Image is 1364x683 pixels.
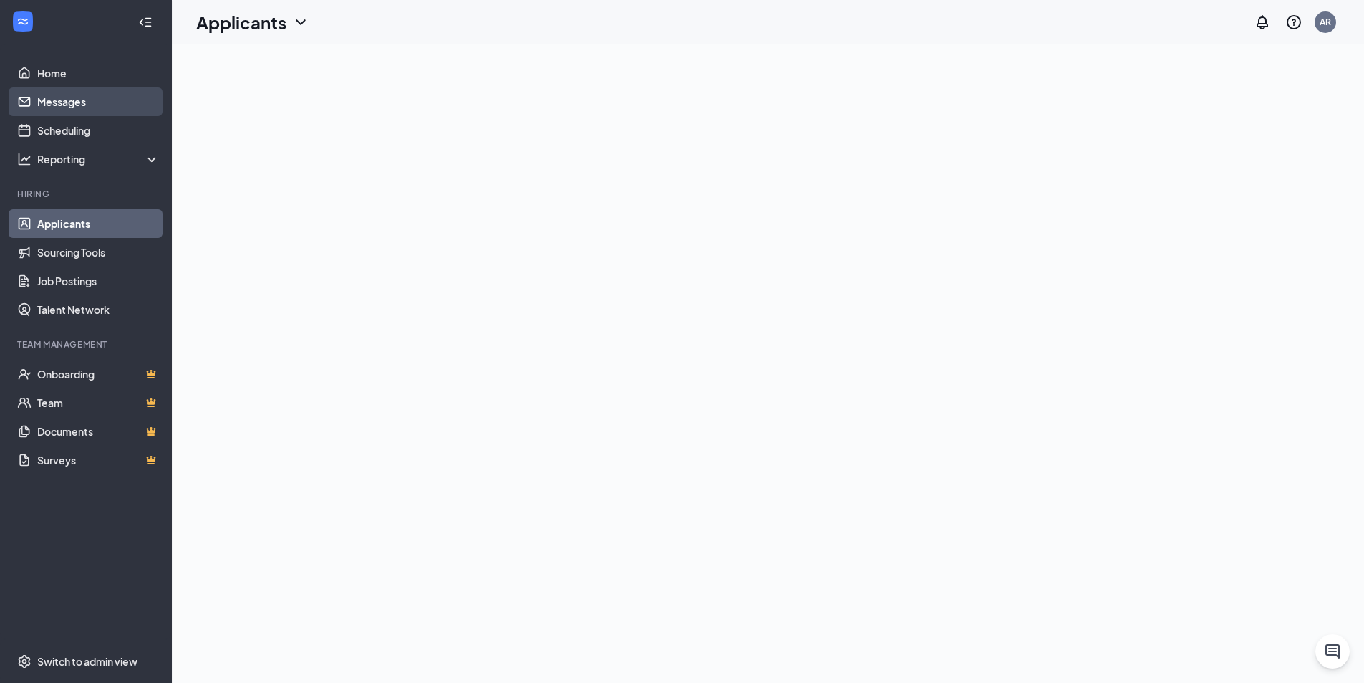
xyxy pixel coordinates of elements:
[37,388,160,417] a: TeamCrown
[17,188,157,200] div: Hiring
[1324,643,1341,660] svg: ChatActive
[37,295,160,324] a: Talent Network
[1315,634,1350,669] button: ChatActive
[292,14,309,31] svg: ChevronDown
[37,87,160,116] a: Messages
[37,59,160,87] a: Home
[37,654,137,669] div: Switch to admin view
[16,14,30,29] svg: WorkstreamLogo
[138,15,153,29] svg: Collapse
[37,209,160,238] a: Applicants
[196,10,286,34] h1: Applicants
[37,116,160,145] a: Scheduling
[37,152,160,166] div: Reporting
[37,238,160,267] a: Sourcing Tools
[1254,14,1271,31] svg: Notifications
[37,446,160,474] a: SurveysCrown
[17,152,32,166] svg: Analysis
[37,267,160,295] a: Job Postings
[1320,16,1331,28] div: AR
[37,417,160,446] a: DocumentsCrown
[17,654,32,669] svg: Settings
[37,360,160,388] a: OnboardingCrown
[1285,14,1302,31] svg: QuestionInfo
[17,338,157,350] div: Team Management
